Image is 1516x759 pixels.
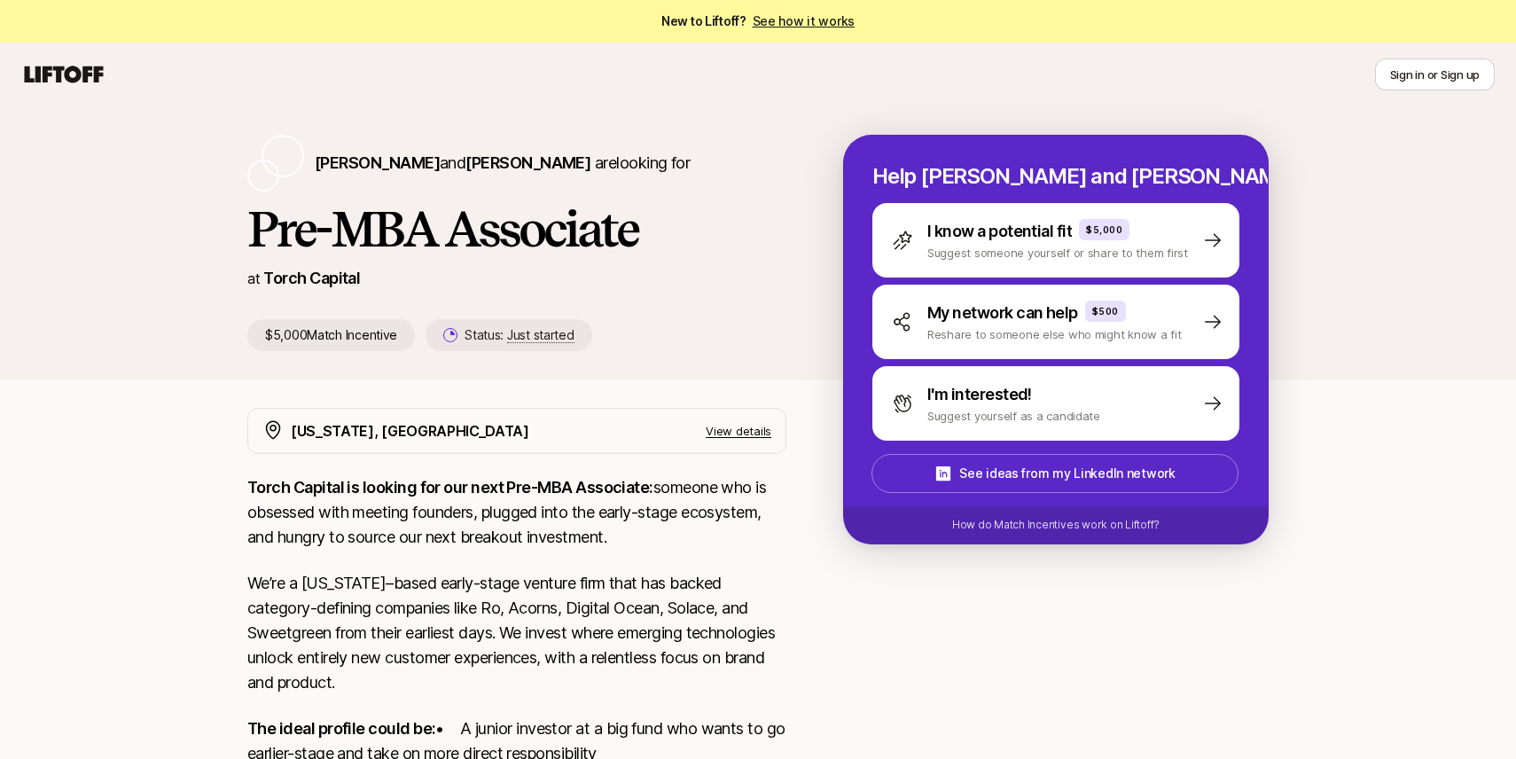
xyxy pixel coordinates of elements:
p: See ideas from my LinkedIn network [959,463,1175,484]
p: are looking for [315,151,690,176]
p: My network can help [927,301,1078,325]
span: [PERSON_NAME] [465,153,590,172]
span: [PERSON_NAME] [315,153,440,172]
strong: The ideal profile could be: [247,719,435,738]
a: Torch Capital [263,269,360,287]
p: I'm interested! [927,382,1032,407]
p: Reshare to someone else who might know a fit [927,325,1182,343]
p: at [247,267,260,290]
p: $5,000 [1086,223,1122,237]
p: Status: [465,325,574,346]
h1: Pre-MBA Associate [247,202,786,255]
button: Sign in or Sign up [1375,59,1495,90]
p: I know a potential fit [927,219,1072,244]
span: New to Liftoff? [661,11,855,32]
p: $5,000 Match Incentive [247,319,415,351]
p: $500 [1092,304,1119,318]
p: Suggest yourself as a candidate [927,407,1100,425]
strong: Torch Capital is looking for our next Pre-MBA Associate: [247,478,653,497]
p: View details [706,422,771,440]
span: and [440,153,590,172]
button: See ideas from my LinkedIn network [871,454,1239,493]
p: We’re a [US_STATE]–based early-stage venture firm that has backed category-defining companies lik... [247,571,786,695]
p: Suggest someone yourself or share to them first [927,244,1188,262]
p: someone who is obsessed with meeting founders, plugged into the early-stage ecosystem, and hungry... [247,475,786,550]
a: See how it works [753,13,856,28]
p: Help [PERSON_NAME] and [PERSON_NAME] hire [872,164,1239,189]
span: Just started [507,327,574,343]
p: How do Match Incentives work on Liftoff? [952,517,1160,533]
p: [US_STATE], [GEOGRAPHIC_DATA] [291,419,529,442]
